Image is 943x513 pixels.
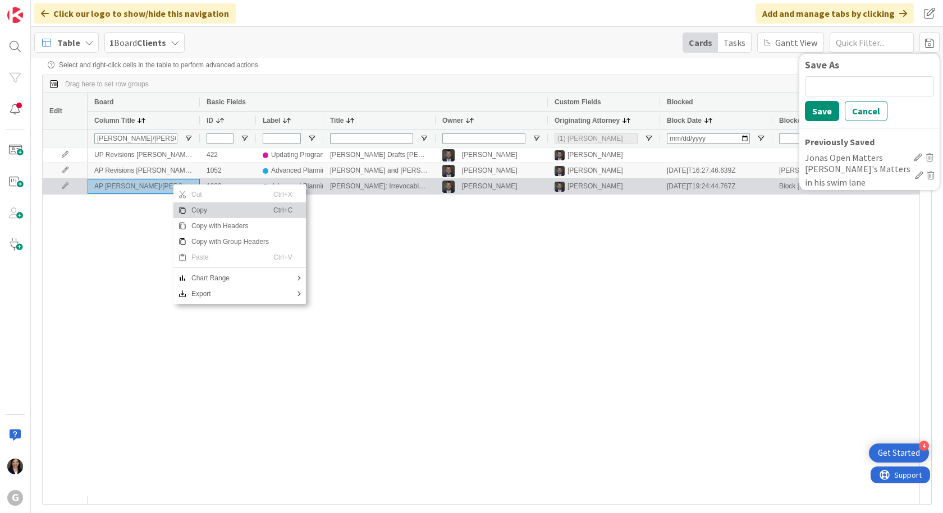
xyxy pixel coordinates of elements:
span: Title [330,117,344,124]
input: Owner Filter Input [442,133,525,144]
div: [PERSON_NAME] [567,179,623,193]
div: 4 [919,441,929,451]
img: JW [555,182,565,192]
div: [PERSON_NAME] [462,148,518,162]
img: JW [555,166,565,176]
span: Cut [187,187,273,202]
div: Row Groups [65,80,149,88]
span: Support [24,2,51,15]
input: Blocked Reason Filter Input [779,133,862,144]
span: Ctrl+C [273,202,295,218]
div: [DATE]T16:27:46.639Z [660,163,772,178]
div: [PERSON_NAME] [772,163,885,178]
button: Open Filter Menu [644,134,653,143]
div: [PERSON_NAME] [462,179,518,193]
div: Context Menu [173,184,306,304]
span: Table [57,36,80,49]
input: Block Date Filter Input [667,133,750,144]
div: Advanced Planning [271,164,329,178]
div: Advanced Planning [271,179,329,193]
img: JW [442,181,455,193]
div: Cards [683,33,718,52]
span: Label [263,117,280,124]
span: Custom Fields [555,98,601,106]
div: [PERSON_NAME]'s Matters in his swim lane [805,162,910,189]
div: 1923 [200,179,256,194]
div: AP [PERSON_NAME]/[PERSON_NAME] [88,179,200,194]
span: Copy [187,202,273,218]
span: Owner [442,117,463,124]
span: Drag here to set row groups [65,80,149,88]
span: ID [207,117,213,124]
span: Gantt View [775,36,817,49]
div: [PERSON_NAME] [567,148,623,162]
span: Blocked [667,98,693,106]
button: Open Filter Menu [757,134,766,143]
span: Board [109,36,166,49]
span: Copy with Headers [187,218,273,234]
div: Save As [805,59,934,71]
div: 422 [200,147,256,163]
div: UP Revisions [PERSON_NAME]/[PERSON_NAME] [88,147,200,163]
b: 1 [109,37,114,48]
img: JW [555,150,565,160]
button: Open Filter Menu [532,134,541,143]
b: Clients [137,37,166,48]
div: Click our logo to show/hide this navigation [34,3,236,24]
div: [PERSON_NAME] [462,164,518,178]
div: Jonas Open Matters [805,151,909,164]
div: [PERSON_NAME] and [PERSON_NAME]: SLAT Drafts [PERSON_NAME] - Signing [DATE] [323,163,436,178]
button: Cancel [845,101,887,121]
span: Board [94,98,114,106]
input: Quick Filter... [830,33,914,53]
div: Select and right-click cells in the table to perform advanced actions [48,61,926,69]
div: G [7,490,23,506]
span: Originating Attorney [555,117,620,124]
span: Chart Range [187,270,273,286]
div: Previously Saved [805,135,934,149]
button: Save [805,101,839,121]
div: 1052 [200,163,256,178]
div: Updating Programs [271,148,329,162]
button: Open Filter Menu [184,134,193,143]
div: [DATE]T19:24:44.767Z [660,179,772,194]
button: Open Filter Menu [240,134,249,143]
input: ID Filter Input [207,133,234,144]
span: Paste [187,249,273,265]
span: Basic Fields [207,98,246,106]
span: Export [187,286,273,302]
div: Open Get Started checklist, remaining modules: 4 [869,443,929,463]
input: Column Title Filter Input [94,133,177,144]
div: Get Started [878,447,920,459]
input: Title Filter Input [330,133,413,144]
button: Open Filter Menu [308,134,317,143]
div: [PERSON_NAME]: Irrevocable Trust for Granddaughter: Drafts [PERSON_NAME] [323,179,436,194]
input: Label Filter Input [263,133,301,144]
button: Open Filter Menu [420,134,429,143]
img: AM [7,459,23,474]
span: Ctrl+X [273,187,295,202]
img: JW [442,165,455,177]
img: JW [442,149,455,161]
span: Blocked Reason [779,117,831,124]
span: Column Title [94,117,135,124]
div: AP Revisions [PERSON_NAME]/[PERSON_NAME] [88,163,200,178]
img: Visit kanbanzone.com [7,7,23,23]
div: Block [PERSON_NAME] [772,179,885,194]
span: Ctrl+V [273,249,295,265]
div: Add and manage tabs by clicking [756,3,914,24]
div: [PERSON_NAME] [567,164,623,178]
div: Tasks [718,33,751,52]
span: Edit [49,107,62,115]
span: Copy with Group Headers [187,234,273,249]
span: Block Date [667,117,702,124]
div: [PERSON_NAME] Drafts [PERSON_NAME] to [PERSON_NAME], Set up Review Meeting for [DATE] [323,147,436,163]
